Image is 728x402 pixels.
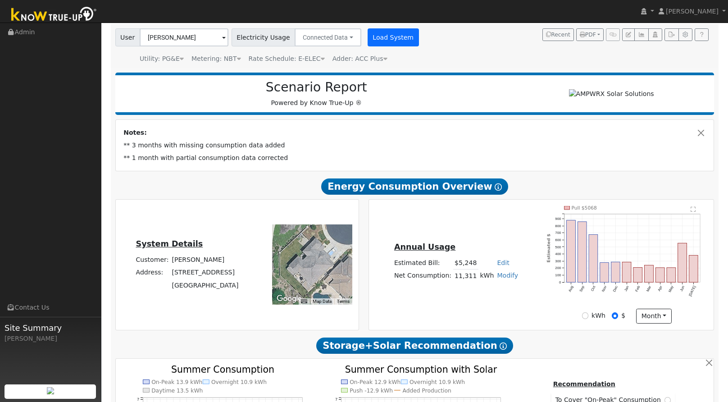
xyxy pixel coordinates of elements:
text: 700 [555,231,561,235]
text: Summer Consumption [171,364,274,375]
i: Show Help [500,343,507,350]
td: [STREET_ADDRESS] [170,266,240,279]
span: Storage+Solar Recommendation [316,338,513,354]
td: kWh [478,270,496,283]
td: ** 3 months with missing consumption data added [122,139,708,152]
i: Show Help [495,183,502,191]
text: 800 [555,224,561,228]
a: Modify [497,272,518,279]
text: Aug [568,285,574,293]
text: Apr [657,285,664,292]
rect: onclick="" [589,234,598,282]
input: kWh [582,312,588,319]
input: $ [612,312,618,319]
button: Close [696,128,706,137]
td: ** 1 month with partial consumption data corrected [122,152,708,164]
span: Energy Consumption Overview [321,178,508,195]
a: Help Link [695,28,709,41]
td: 11,311 [453,270,478,283]
rect: onclick="" [611,262,620,282]
rect: onclick="" [622,262,631,282]
text: 7 [137,397,139,402]
button: Multi-Series Graph [634,28,648,41]
rect: onclick="" [566,220,575,282]
text: Push -12.9 kWh [350,387,393,393]
text: May [668,285,674,293]
text: Overnight 10.9 kWh [211,379,267,385]
text:  [691,206,696,212]
text: Oct [590,285,596,292]
rect: onclick="" [633,267,642,282]
text: Jun [679,285,686,292]
rect: onclick="" [689,255,698,282]
text: Dec [612,285,619,293]
text: 200 [555,266,561,270]
label: $ [621,311,625,320]
button: Export Interval Data [664,28,678,41]
rect: onclick="" [600,263,609,283]
text: 0 [559,280,561,284]
a: Terms (opens in new tab) [337,299,350,304]
div: Powered by Know True-Up ® [120,80,513,108]
button: Recent [542,28,574,41]
text: Feb [634,285,641,292]
text: 400 [555,252,561,256]
text: Estimated $ [546,233,551,262]
button: PDF [576,28,604,41]
text: Daytime 13.5 kWh [151,387,203,393]
input: Select a User [140,28,228,46]
text: Pull $5068 [571,205,597,211]
span: User [115,28,140,46]
text: [DATE] [688,285,697,297]
rect: onclick="" [655,268,664,282]
u: System Details [136,239,203,248]
div: [PERSON_NAME] [5,334,96,343]
strong: Notes: [123,129,147,136]
text: Sep [578,285,585,292]
span: [PERSON_NAME] [666,8,719,15]
img: Google [274,293,304,305]
text: 7 [335,397,337,402]
td: Net Consumption: [392,270,453,283]
div: Utility: PG&E [140,54,184,64]
rect: onclick="" [578,222,587,283]
button: Login As [648,28,662,41]
td: [GEOGRAPHIC_DATA] [170,279,240,292]
td: $5,248 [453,256,478,270]
button: Map Data [313,298,332,305]
text: 900 [555,217,561,221]
text: Nov [601,285,607,293]
button: month [636,309,672,324]
a: Edit [497,259,509,266]
text: On-Peak 13.9 kWh [151,379,202,385]
td: Customer: [134,254,170,266]
div: Adder: ACC Plus [332,54,387,64]
button: Edit User [622,28,635,41]
div: Metering: NBT [191,54,241,64]
img: AMPWRX Solar Solutions [569,89,654,99]
span: PDF [580,32,596,38]
text: Mar [646,285,652,292]
span: Electricity Usage [232,28,295,46]
text: Overnight 10.9 kWh [409,379,465,385]
text: Added Production [402,387,451,393]
a: Open this area in Google Maps (opens a new window) [274,293,304,305]
text: Jan [623,285,630,292]
text: 500 [555,245,561,249]
td: Address: [134,266,170,279]
td: Estimated Bill: [392,256,453,270]
text: 100 [555,273,561,277]
span: Alias: HE1 [249,55,325,62]
rect: onclick="" [678,243,687,282]
u: Annual Usage [394,242,455,251]
button: Settings [678,28,692,41]
button: Keyboard shortcuts [301,298,307,305]
u: Recommendation [553,380,615,388]
text: On-Peak 12.9 kWh [350,379,400,385]
img: retrieve [47,387,54,394]
span: Site Summary [5,322,96,334]
img: Know True-Up [7,5,101,25]
button: Load System [368,28,419,46]
rect: onclick="" [645,265,654,282]
h2: Scenario Report [124,80,508,95]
